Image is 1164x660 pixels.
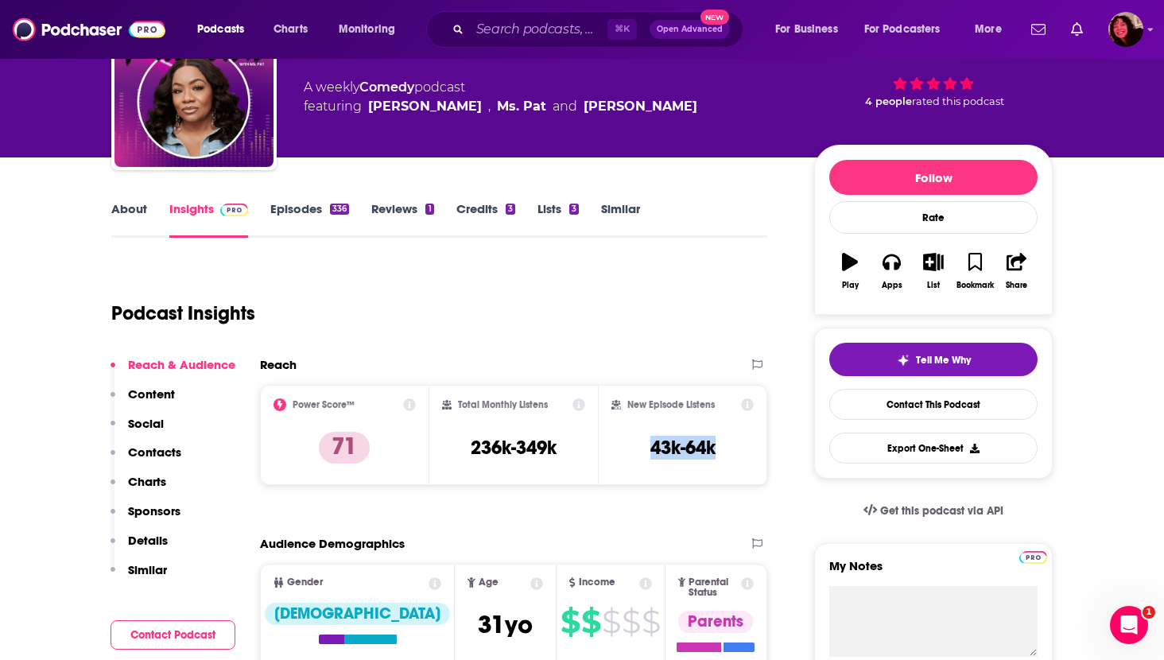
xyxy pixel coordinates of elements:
[650,436,716,460] h3: 43k-64k
[111,503,180,533] button: Sponsors
[220,204,248,216] img: Podchaser Pro
[506,204,515,215] div: 3
[328,17,416,42] button: open menu
[954,243,995,300] button: Bookmark
[263,17,317,42] a: Charts
[642,609,660,635] span: $
[996,243,1038,300] button: Share
[488,97,491,116] span: ,
[265,603,450,625] div: [DEMOGRAPHIC_DATA]
[287,577,323,588] span: Gender
[1110,606,1148,644] iframe: Intercom live chat
[458,399,548,410] h2: Total Monthly Listens
[128,562,167,577] p: Similar
[111,357,235,386] button: Reach & Audience
[581,609,600,635] span: $
[854,17,964,42] button: open menu
[471,436,557,460] h3: 236k-349k
[293,399,355,410] h2: Power Score™
[829,558,1038,586] label: My Notes
[569,204,579,215] div: 3
[561,609,580,635] span: $
[456,201,515,238] a: Credits3
[657,25,723,33] span: Open Advanced
[128,533,168,548] p: Details
[864,18,941,41] span: For Podcasters
[111,562,167,592] button: Similar
[425,204,433,215] div: 1
[111,416,164,445] button: Social
[1143,606,1155,619] span: 1
[897,354,910,367] img: tell me why sparkle
[304,97,697,116] span: featuring
[111,620,235,650] button: Contact Podcast
[607,19,637,40] span: ⌘ K
[128,416,164,431] p: Social
[764,17,858,42] button: open menu
[842,281,859,290] div: Play
[128,474,166,489] p: Charts
[260,536,405,551] h2: Audience Demographics
[368,97,482,116] a: Chris Spangle
[678,611,753,633] div: Parents
[829,160,1038,195] button: Follow
[260,357,297,372] h2: Reach
[829,433,1038,464] button: Export One-Sheet
[111,386,175,416] button: Content
[1006,281,1027,290] div: Share
[470,17,607,42] input: Search podcasts, credits, & more...
[497,97,546,116] a: Ms. Pat
[274,18,308,41] span: Charts
[128,445,181,460] p: Contacts
[964,17,1022,42] button: open menu
[829,343,1038,376] button: tell me why sparkleTell Me Why
[111,474,166,503] button: Charts
[186,17,265,42] button: open menu
[871,243,912,300] button: Apps
[829,389,1038,420] a: Contact This Podcast
[916,354,971,367] span: Tell Me Why
[601,201,640,238] a: Similar
[1108,12,1143,47] span: Logged in as Kathryn-Musilek
[128,357,235,372] p: Reach & Audience
[1019,549,1047,564] a: Pro website
[111,445,181,474] button: Contacts
[270,201,349,238] a: Episodes336
[1065,16,1089,43] a: Show notifications dropdown
[128,386,175,402] p: Content
[880,504,1003,518] span: Get this podcast via API
[1108,12,1143,47] img: User Profile
[319,432,370,464] p: 71
[537,201,579,238] a: Lists3
[111,201,147,238] a: About
[829,243,871,300] button: Play
[579,577,615,588] span: Income
[478,609,533,640] span: 31 yo
[584,97,697,116] div: [PERSON_NAME]
[829,201,1038,234] div: Rate
[111,533,168,562] button: Details
[304,78,697,116] div: A weekly podcast
[882,281,902,290] div: Apps
[627,399,715,410] h2: New Episode Listens
[622,609,640,635] span: $
[441,11,759,48] div: Search podcasts, credits, & more...
[13,14,165,45] img: Podchaser - Follow, Share and Rate Podcasts
[479,577,499,588] span: Age
[114,8,274,167] img: The Patdown with Ms. Pat
[975,18,1002,41] span: More
[1108,12,1143,47] button: Show profile menu
[359,80,414,95] a: Comedy
[913,243,954,300] button: List
[650,20,730,39] button: Open AdvancedNew
[851,491,1016,530] a: Get this podcast via API
[865,95,912,107] span: 4 people
[1025,16,1052,43] a: Show notifications dropdown
[602,609,620,635] span: $
[169,201,248,238] a: InsightsPodchaser Pro
[339,18,395,41] span: Monitoring
[927,281,940,290] div: List
[128,503,180,518] p: Sponsors
[912,95,1004,107] span: rated this podcast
